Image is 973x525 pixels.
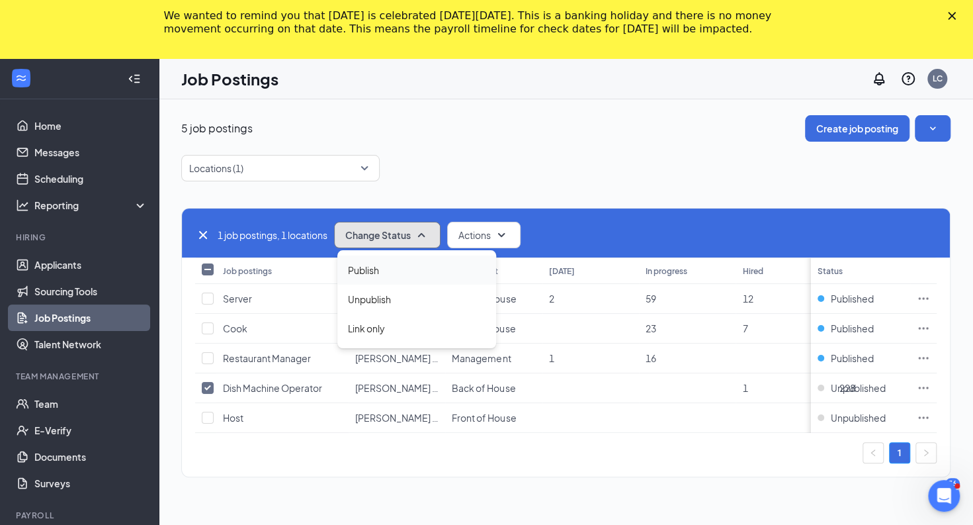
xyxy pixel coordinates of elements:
[195,227,211,243] svg: Cross
[345,230,411,240] span: Change Status
[831,292,874,305] span: Published
[549,352,554,364] span: 1
[869,449,877,457] span: left
[933,73,943,84] div: LC
[922,449,930,457] span: right
[447,222,521,248] button: ActionsSmallChevronDown
[34,139,148,166] a: Messages
[945,478,960,489] div: 36
[542,258,639,284] th: [DATE]
[805,115,910,142] button: Create job posting
[218,228,327,242] span: 1 job postings, 1 locations
[928,480,960,512] iframe: Intercom live chat
[355,412,462,424] span: [PERSON_NAME] SC 599
[15,72,28,85] svg: WorkstreamLogo
[349,344,445,373] td: Alvarez SC 599
[349,403,445,433] td: Alvarez SC 599
[355,382,462,394] span: [PERSON_NAME] SC 599
[445,373,542,403] td: Back of House
[34,331,148,358] a: Talent Network
[915,442,937,463] button: right
[34,278,148,305] a: Sourcing Tools
[34,391,148,417] a: Team
[863,442,884,463] button: left
[128,72,141,85] svg: Collapse
[34,252,148,278] a: Applicants
[223,352,311,364] span: Restaurant Manager
[445,403,542,433] td: Front of House
[34,417,148,444] a: E-Verify
[831,322,874,335] span: Published
[349,373,445,403] td: Alvarez SC 599
[549,293,554,305] span: 2
[34,166,148,192] a: Scheduling
[646,322,656,334] span: 23
[863,442,884,463] li: Previous Page
[223,322,247,334] span: Cook
[34,470,148,497] a: Surveys
[445,344,542,373] td: Management
[348,321,385,336] span: Link only
[452,382,515,394] span: Back of House
[452,412,516,424] span: Front of House
[900,71,916,87] svg: QuestionInfo
[948,12,961,20] div: Close
[639,258,736,284] th: In progress
[917,411,930,424] svg: Ellipses
[831,352,874,365] span: Published
[34,199,148,212] div: Reporting
[16,371,145,382] div: Team Management
[452,352,511,364] span: Management
[917,381,930,395] svg: Ellipses
[164,9,788,36] div: We wanted to remind you that [DATE] is celebrated [DATE][DATE]. This is a banking holiday and the...
[16,232,145,243] div: Hiring
[223,412,243,424] span: Host
[890,443,910,463] a: 1
[917,292,930,305] svg: Ellipses
[811,258,910,284] th: Status
[34,305,148,331] a: Job Postings
[917,322,930,335] svg: Ellipses
[16,199,29,212] svg: Analysis
[736,258,832,284] th: Hired
[348,263,379,277] span: Publish
[34,444,148,470] a: Documents
[181,121,253,136] p: 5 job postings
[493,227,509,243] svg: SmallChevronDown
[742,322,747,334] span: 7
[181,68,278,90] h1: Job Postings
[871,71,887,87] svg: Notifications
[458,228,491,242] span: Actions
[348,292,391,307] span: Unpublish
[223,265,272,277] div: Job postings
[915,442,937,463] li: Next Page
[831,411,886,424] span: Unpublished
[413,227,429,243] svg: SmallChevronUp
[646,352,656,364] span: 16
[223,293,252,305] span: Server
[355,352,462,364] span: [PERSON_NAME] SC 599
[646,293,656,305] span: 59
[889,442,910,463] li: 1
[831,381,886,395] span: Unpublished
[34,113,148,139] a: Home
[917,352,930,365] svg: Ellipses
[334,222,441,248] button: Change StatusSmallChevronUp
[926,122,939,135] svg: SmallChevronDown
[16,510,145,521] div: Payroll
[742,382,747,394] span: 1
[742,293,753,305] span: 12
[915,115,951,142] button: SmallChevronDown
[223,382,322,394] span: Dish Machine Operator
